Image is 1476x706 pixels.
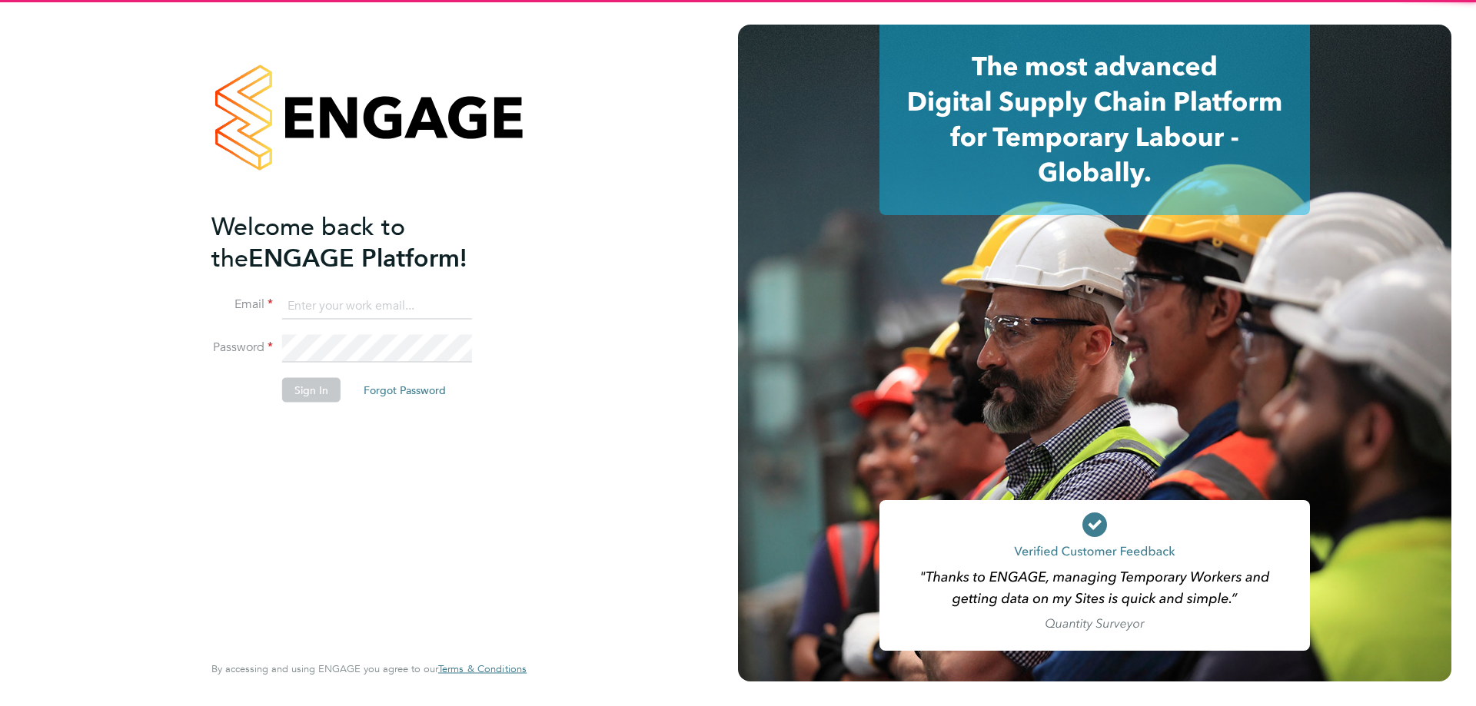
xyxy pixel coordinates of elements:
span: Welcome back to the [211,211,405,273]
button: Forgot Password [351,378,458,403]
label: Email [211,297,273,313]
button: Sign In [282,378,341,403]
input: Enter your work email... [282,292,472,320]
a: Terms & Conditions [438,663,527,675]
label: Password [211,340,273,356]
span: By accessing and using ENGAGE you agree to our [211,662,527,675]
h2: ENGAGE Platform! [211,210,511,273]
